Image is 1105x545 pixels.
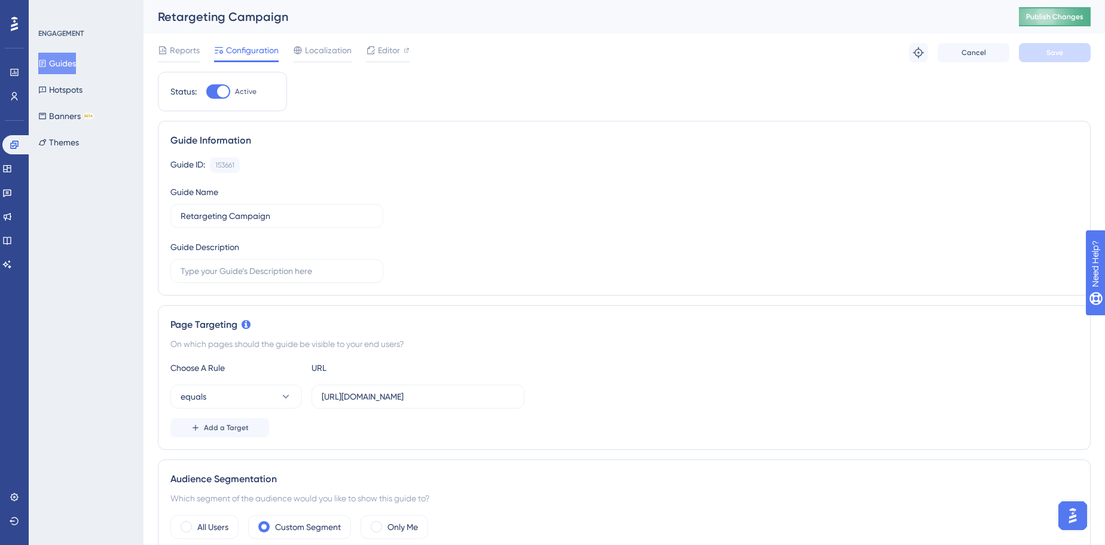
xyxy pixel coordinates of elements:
div: Audience Segmentation [170,472,1078,486]
div: Retargeting Campaign [158,8,989,25]
div: On which pages should the guide be visible to your end users? [170,337,1078,351]
span: Editor [378,43,400,57]
span: Add a Target [204,423,249,433]
div: Choose A Rule [170,361,302,375]
span: Publish Changes [1026,12,1083,22]
button: Themes [38,132,79,153]
button: Add a Target [170,418,269,437]
div: ENGAGEMENT [38,29,84,38]
div: BETA [83,113,94,119]
label: Only Me [387,520,418,534]
span: Active [235,87,257,96]
span: Save [1046,48,1063,57]
div: 153661 [215,160,234,170]
button: BannersBETA [38,105,94,127]
button: Publish Changes [1019,7,1091,26]
button: Cancel [938,43,1009,62]
div: Page Targeting [170,318,1078,332]
label: Custom Segment [275,520,341,534]
iframe: UserGuiding AI Assistant Launcher [1055,498,1091,534]
span: Need Help? [28,3,75,17]
div: Guide Name [170,185,218,199]
span: Cancel [961,48,986,57]
button: Guides [38,53,76,74]
div: Status: [170,84,197,99]
button: Save [1019,43,1091,62]
span: equals [181,389,206,404]
label: All Users [197,520,228,534]
div: Guide Description [170,240,239,254]
input: Type your Guide’s Description here [181,264,373,278]
div: URL [312,361,443,375]
input: yourwebsite.com/path [322,390,514,403]
button: Hotspots [38,79,83,101]
input: Type your Guide’s Name here [181,209,373,223]
button: equals [170,385,302,409]
div: Guide ID: [170,157,205,173]
span: Localization [305,43,352,57]
span: Reports [170,43,200,57]
div: Which segment of the audience would you like to show this guide to? [170,491,1078,506]
div: Guide Information [170,133,1078,148]
span: Configuration [226,43,279,57]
